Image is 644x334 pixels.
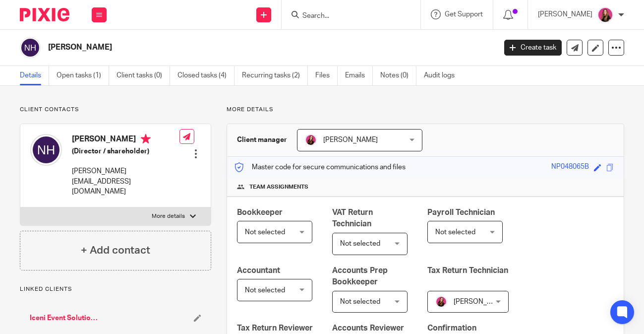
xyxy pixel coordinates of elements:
input: Search [301,12,391,21]
span: Accounts Prep Bookkeeper [332,267,388,286]
span: Accountant [237,267,280,274]
h4: [PERSON_NAME] [72,134,179,146]
span: Tax Return Technician [427,267,508,274]
p: [PERSON_NAME] [538,9,592,19]
p: Client contacts [20,106,211,114]
img: 21.png [305,134,317,146]
span: Tax Return Reviewer [237,324,313,332]
span: Not selected [340,240,380,247]
span: Team assignments [249,183,308,191]
span: Accounts Reviewer [332,324,404,332]
p: [PERSON_NAME][EMAIL_ADDRESS][DOMAIN_NAME] [72,166,179,197]
a: Closed tasks (4) [177,66,234,85]
a: Client tasks (0) [117,66,170,85]
a: Emails [345,66,373,85]
a: Audit logs [424,66,462,85]
span: Payroll Technician [427,208,495,216]
span: Not selected [340,298,380,305]
p: More details [152,212,185,220]
img: svg%3E [30,134,62,166]
a: Details [20,66,49,85]
a: Files [315,66,338,85]
i: Primary [141,134,151,144]
div: NP048065B [551,162,589,173]
p: Linked clients [20,285,211,293]
span: Not selected [435,229,475,236]
a: Recurring tasks (2) [242,66,308,85]
span: Not selected [245,287,285,294]
a: Open tasks (1) [57,66,109,85]
span: Bookkeeper [237,208,283,216]
span: Not selected [245,229,285,236]
a: Notes (0) [380,66,416,85]
span: [PERSON_NAME] [323,136,378,143]
h2: [PERSON_NAME] [48,42,401,53]
h5: (Director / shareholder) [72,146,179,156]
a: Iceni Event Solutions Ltd [30,313,98,323]
span: VAT Return Technician [332,208,373,228]
img: 17.png [597,7,613,23]
img: 21.png [435,296,447,308]
img: Pixie [20,8,69,21]
p: Master code for secure communications and files [234,162,406,172]
a: Create task [504,40,562,56]
img: svg%3E [20,37,41,58]
h4: + Add contact [81,243,150,258]
span: [PERSON_NAME] [454,298,508,305]
span: Get Support [445,11,483,18]
p: More details [227,106,624,114]
h3: Client manager [237,135,287,145]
